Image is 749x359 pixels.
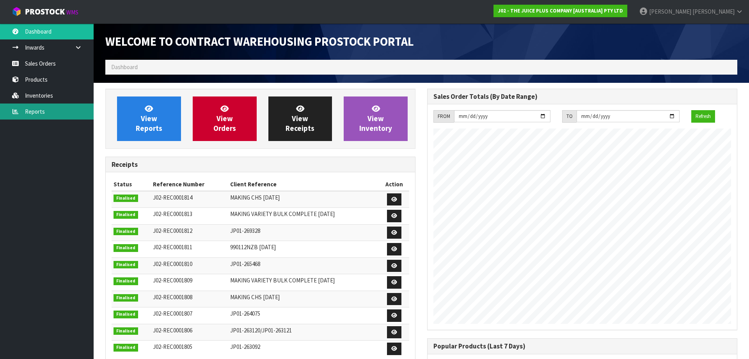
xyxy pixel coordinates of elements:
[230,260,260,268] span: JP01-265468
[153,293,192,301] span: J02-REC0001808
[114,195,138,202] span: Finalised
[230,310,260,317] span: JP01-264075
[230,277,335,284] span: MAKING VARIETY BULK COMPLETE [DATE]
[379,178,409,191] th: Action
[136,104,162,133] span: View Reports
[114,244,138,252] span: Finalised
[153,227,192,234] span: J02-REC0001812
[268,96,332,141] a: ViewReceipts
[433,110,454,123] div: FROM
[230,327,292,334] span: JP01-263120/JP01-263121
[114,211,138,219] span: Finalised
[151,178,228,191] th: Reference Number
[153,210,192,218] span: J02-REC0001813
[114,277,138,285] span: Finalised
[230,210,335,218] span: MAKING VARIETY BULK COMPLETE [DATE]
[12,7,21,16] img: cube-alt.png
[213,104,236,133] span: View Orders
[114,344,138,352] span: Finalised
[691,110,715,123] button: Refresh
[230,243,276,251] span: 990112NZB [DATE]
[359,104,392,133] span: View Inventory
[153,343,192,350] span: J02-REC0001805
[111,63,138,71] span: Dashboard
[344,96,408,141] a: ViewInventory
[498,7,623,14] strong: J02 - THE JUICE PLUS COMPANY [AUSTRALIA] PTY LTD
[114,311,138,318] span: Finalised
[153,310,192,317] span: J02-REC0001807
[692,8,735,15] span: [PERSON_NAME]
[228,178,379,191] th: Client Reference
[153,194,192,201] span: J02-REC0001814
[117,96,181,141] a: ViewReports
[230,343,260,350] span: JP01-263092
[562,110,577,123] div: TO
[25,7,65,17] span: ProStock
[114,228,138,236] span: Finalised
[114,327,138,335] span: Finalised
[112,161,409,168] h3: Receipts
[230,227,260,234] span: JP01-269328
[193,96,257,141] a: ViewOrders
[153,260,192,268] span: J02-REC0001810
[153,327,192,334] span: J02-REC0001806
[153,277,192,284] span: J02-REC0001809
[66,9,78,16] small: WMS
[433,343,731,350] h3: Popular Products (Last 7 Days)
[105,34,414,49] span: Welcome to Contract Warehousing ProStock Portal
[114,261,138,269] span: Finalised
[230,293,280,301] span: MAKING CHS [DATE]
[114,294,138,302] span: Finalised
[112,178,151,191] th: Status
[286,104,314,133] span: View Receipts
[230,194,280,201] span: MAKING CHS [DATE]
[153,243,192,251] span: J02-REC0001811
[433,93,731,100] h3: Sales Order Totals (By Date Range)
[649,8,691,15] span: [PERSON_NAME]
